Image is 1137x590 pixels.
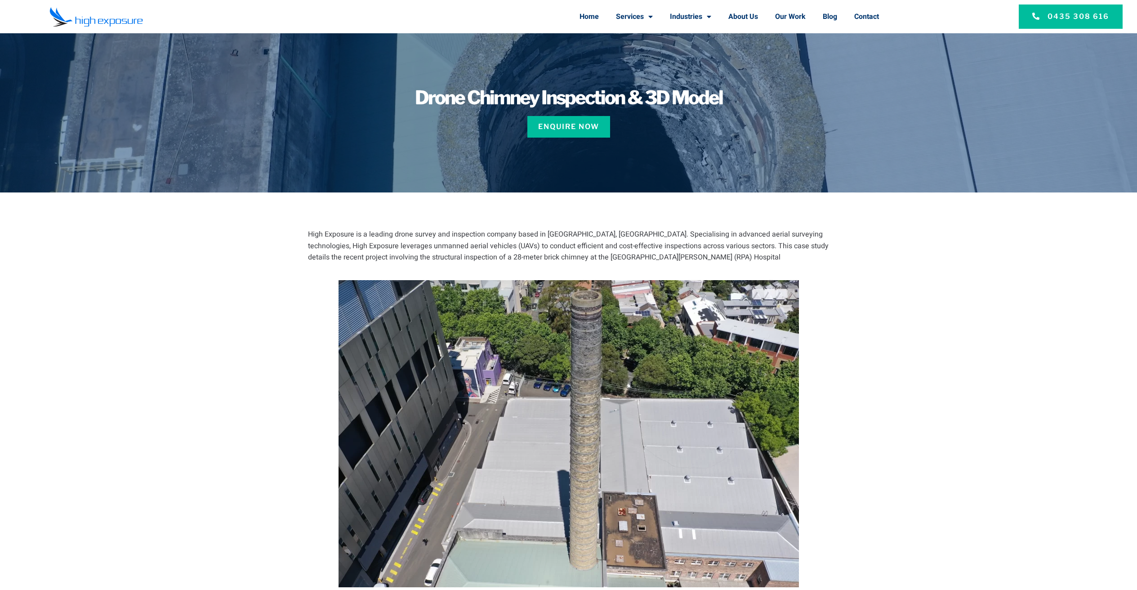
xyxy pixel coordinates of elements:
a: Contact [854,5,879,28]
span: Enquire Now [538,121,599,132]
nav: Menu [191,5,879,28]
span: 0435 308 616 [1048,11,1109,22]
a: About Us [728,5,758,28]
a: Our Work [775,5,806,28]
a: 0435 308 616 [1019,4,1123,29]
img: Final-Logo copy [49,7,143,27]
h1: Drone Chimney Inspection & 3D Model [285,88,852,107]
a: Services [616,5,653,28]
a: Blog [823,5,837,28]
a: Home [580,5,599,28]
a: Enquire Now [527,116,610,138]
a: Industries [670,5,711,28]
span: High Exposure is a leading drone survey and inspection company based in [GEOGRAPHIC_DATA], [GEOGR... [308,229,829,263]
